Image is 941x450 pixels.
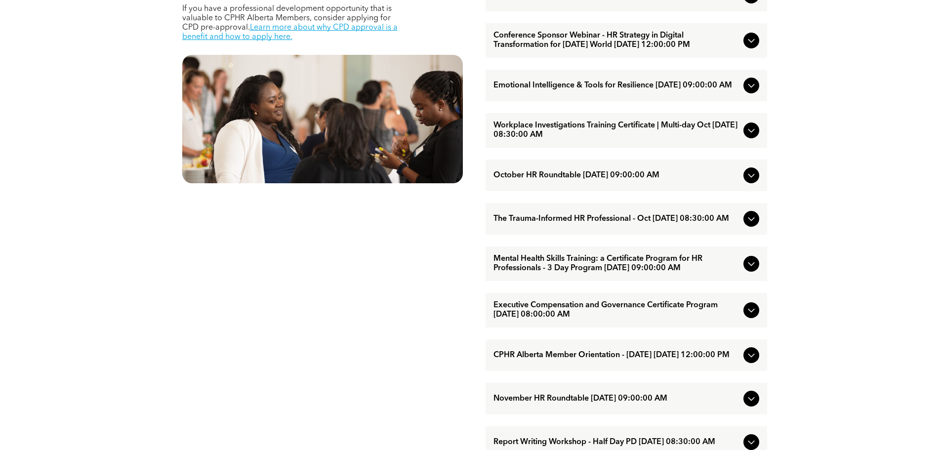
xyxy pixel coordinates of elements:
[493,301,739,320] span: Executive Compensation and Governance Certificate Program [DATE] 08:00:00 AM
[493,214,739,224] span: The Trauma-Informed HR Professional - Oct [DATE] 08:30:00 AM
[493,81,739,90] span: Emotional Intelligence & Tools for Resilience [DATE] 09:00:00 AM
[493,394,739,404] span: November HR Roundtable [DATE] 09:00:00 AM
[182,24,398,41] a: Learn more about why CPD approval is a benefit and how to apply here.
[493,254,739,273] span: Mental Health Skills Training: a Certificate Program for HR Professionals - 3 Day Program [DATE] ...
[493,351,739,360] span: CPHR Alberta Member Orientation - [DATE] [DATE] 12:00:00 PM
[493,121,739,140] span: Workplace Investigations Training Certificate | Multi-day Oct [DATE] 08:30:00 AM
[493,438,739,447] span: Report Writing Workshop - Half Day PD [DATE] 08:30:00 AM
[493,31,739,50] span: Conference Sponsor Webinar - HR Strategy in Digital Transformation for [DATE] World [DATE] 12:00:...
[182,5,392,32] span: If you have a professional development opportunity that is valuable to CPHR Alberta Members, cons...
[493,171,739,180] span: October HR Roundtable [DATE] 09:00:00 AM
